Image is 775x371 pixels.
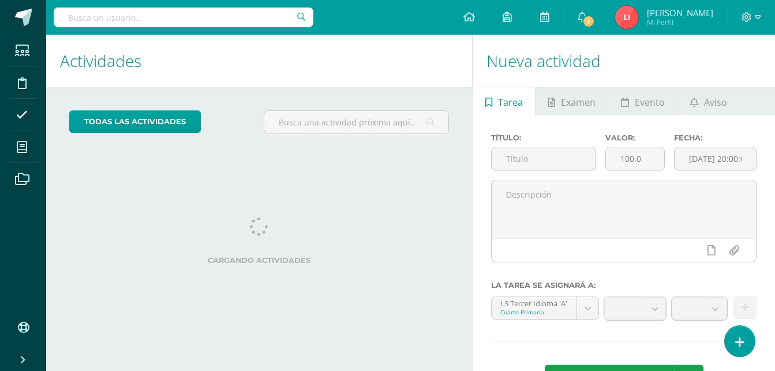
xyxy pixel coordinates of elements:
div: Cuarto Primaria [500,308,568,316]
a: Tarea [473,87,535,115]
a: L3 Tercer Idioma 'A'Cuarto Primaria [492,297,598,319]
label: La tarea se asignará a: [491,281,757,290]
span: Mi Perfil [647,17,713,27]
div: L3 Tercer Idioma 'A' [500,297,568,308]
input: Busca un usuario... [54,8,313,27]
span: [PERSON_NAME] [647,7,713,18]
h1: Nueva actividad [486,35,761,87]
a: Aviso [678,87,740,115]
input: Título [492,147,596,170]
a: todas las Actividades [69,110,201,133]
input: Fecha de entrega [675,147,756,170]
label: Fecha: [674,133,757,142]
label: Título: [491,133,596,142]
a: Evento [608,87,677,115]
label: Cargando actividades [69,256,449,265]
img: 01dd2756ea9e2b981645035e79ba90e3.png [615,6,638,29]
span: Evento [635,88,665,116]
a: Examen [536,87,608,115]
span: Examen [561,88,596,116]
input: Busca una actividad próxima aquí... [264,111,448,133]
span: 1 [582,15,595,28]
label: Valor: [605,133,665,142]
h1: Actividades [60,35,458,87]
span: Tarea [498,88,523,116]
input: Puntos máximos [606,147,664,170]
span: Aviso [704,88,727,116]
